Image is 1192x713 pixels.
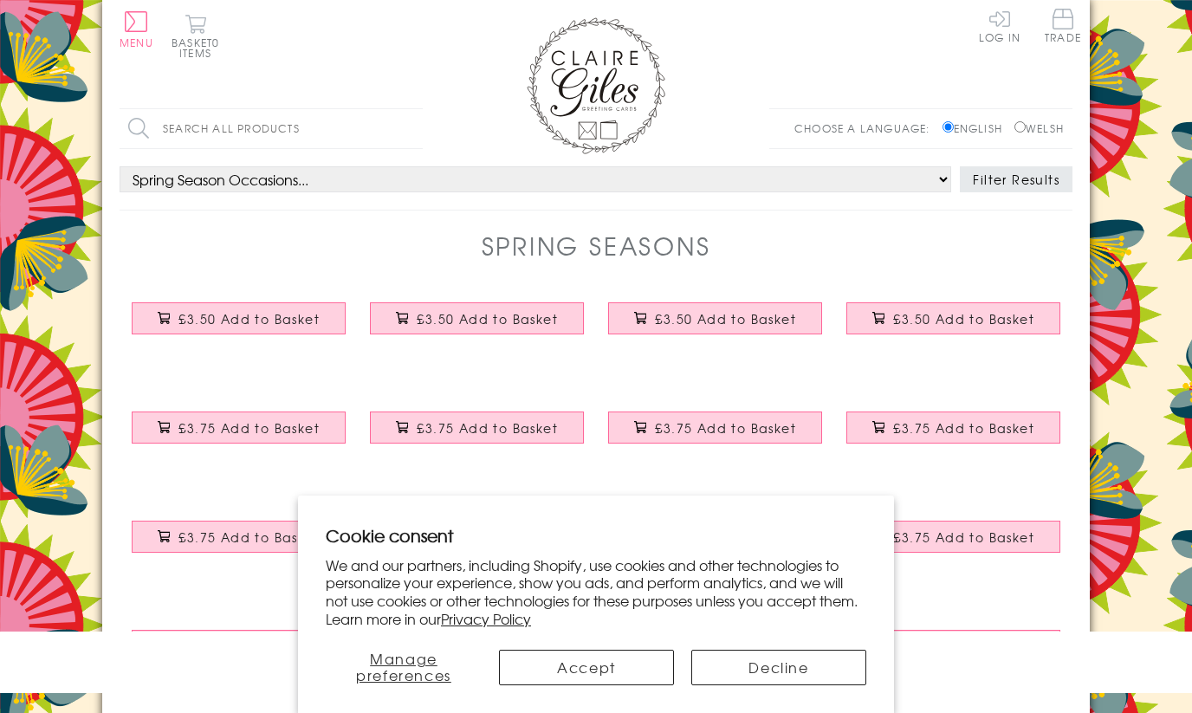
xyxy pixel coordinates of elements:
a: Valentine's Day Card, Lips, Kiss, Embellished with a colourful tassel £3.75 Add to Basket [120,617,358,691]
a: Valentines Day Card, Wife, Flamingo heart, text foiled in shiny gold £3.50 Add to Basket [120,289,358,364]
span: £3.75 Add to Basket [417,419,558,437]
button: £3.75 Add to Basket [608,412,823,444]
button: £3.75 Add to Basket [370,412,585,444]
span: Menu [120,35,153,50]
a: Valentine's Day Card, Bomb, Love Bomb, Embellished with a colourful tassel £3.75 Add to Basket [358,399,596,473]
button: £3.50 Add to Basket [132,302,347,334]
button: £3.75 Add to Basket [132,630,347,662]
a: Valentines Day Card, MWAH, Kiss, text foiled in shiny gold £3.50 Add to Basket [596,289,834,364]
h2: Cookie consent [326,523,866,548]
label: English [943,120,1011,136]
button: Manage preferences [326,650,482,685]
a: Log In [979,9,1020,42]
span: £3.75 Add to Basket [178,419,320,437]
button: £3.75 Add to Basket [846,412,1061,444]
button: £3.50 Add to Basket [608,302,823,334]
span: £3.50 Add to Basket [893,310,1034,327]
span: £3.50 Add to Basket [178,310,320,327]
a: Trade [1045,9,1081,46]
button: £3.50 Add to Basket [846,302,1061,334]
input: English [943,121,954,133]
h1: Spring Seasons [482,228,711,263]
span: £3.50 Add to Basket [655,310,796,327]
img: Claire Giles Greetings Cards [527,17,665,154]
a: Valentine's Day Card, Hearts Background, Embellished with a colourful tassel £3.75 Add to Basket [834,399,1072,473]
p: We and our partners, including Shopify, use cookies and other technologies to personalize your ex... [326,556,866,628]
span: Trade [1045,9,1081,42]
input: Search all products [120,109,423,148]
span: 0 items [179,35,219,61]
a: Valentine's Day Card, Love of my life, Embellished with a colourful tassel £3.75 Add to Basket [834,508,1072,582]
a: Valentine's Day Card, Heart with Flowers, Embellished with a colourful tassel £3.75 Add to Basket [596,399,834,473]
span: £3.75 Add to Basket [893,528,1034,546]
a: Valentine's Day Card, Paper Plane Kisses, Embellished with a colourful tassel £3.75 Add to Basket [120,399,358,473]
span: Manage preferences [356,648,451,685]
span: £3.50 Add to Basket [417,310,558,327]
input: Welsh [1014,121,1026,133]
button: Menu [120,11,153,48]
button: £3.75 Add to Basket [846,521,1061,553]
button: Accept [499,650,674,685]
input: Search [405,109,423,148]
label: Welsh [1014,120,1064,136]
button: Filter Results [960,166,1072,192]
a: Valentines Day Card, You're my Favourite, text foiled in shiny gold £3.50 Add to Basket [834,289,1072,364]
button: Decline [691,650,866,685]
button: Basket0 items [172,14,219,58]
p: Choose a language: [794,120,939,136]
button: £3.75 Add to Basket [132,521,347,553]
a: Privacy Policy [441,608,531,629]
a: Valentine's Day Card, Butterfly Wreath, Embellished with a colourful tassel £3.75 Add to Basket [120,508,358,582]
span: £3.75 Add to Basket [893,419,1034,437]
button: £3.75 Add to Basket [132,412,347,444]
a: Valentines Day Card, Gorgeous Husband, text foiled in shiny gold £3.50 Add to Basket [358,289,596,364]
button: £3.75 Add to Basket [846,630,1061,662]
span: £3.75 Add to Basket [178,528,320,546]
button: £3.50 Add to Basket [370,302,585,334]
a: Valentine's Day Card, I love you with all my heart, Embellished with a tassel £3.75 Add to Basket [834,617,1072,691]
span: £3.75 Add to Basket [655,419,796,437]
